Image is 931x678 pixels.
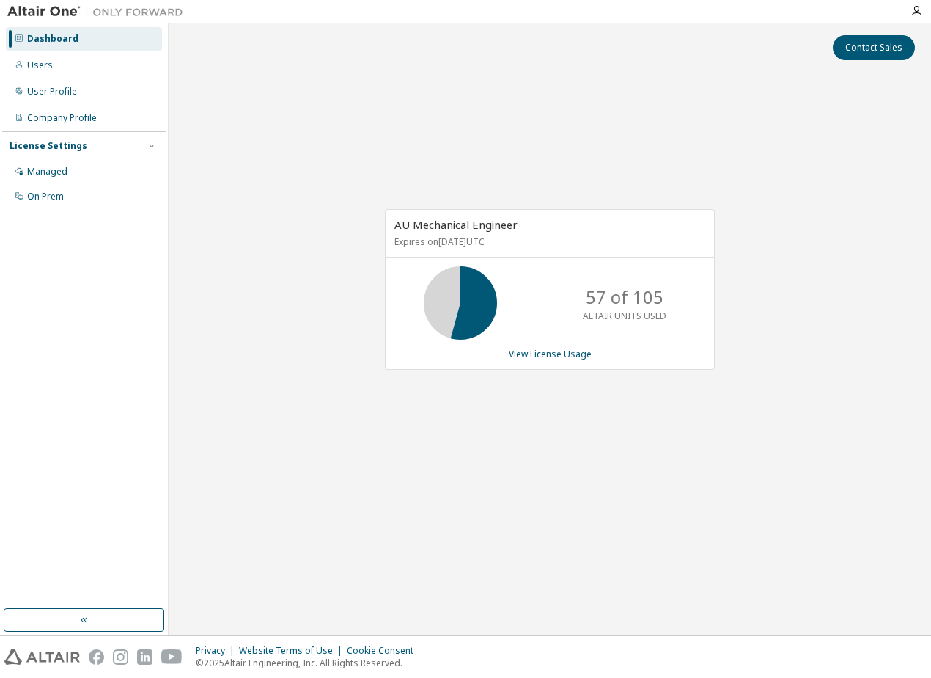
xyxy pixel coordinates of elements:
[509,348,592,360] a: View License Usage
[89,649,104,665] img: facebook.svg
[27,112,97,124] div: Company Profile
[833,35,915,60] button: Contact Sales
[27,191,64,203] div: On Prem
[4,649,80,665] img: altair_logo.svg
[27,166,67,178] div: Managed
[583,310,666,322] p: ALTAIR UNITS USED
[586,285,663,310] p: 57 of 105
[394,236,702,248] p: Expires on [DATE] UTC
[347,645,422,657] div: Cookie Consent
[10,140,87,152] div: License Settings
[239,645,347,657] div: Website Terms of Use
[113,649,128,665] img: instagram.svg
[27,86,77,98] div: User Profile
[27,33,78,45] div: Dashboard
[394,217,518,232] span: AU Mechanical Engineer
[196,645,239,657] div: Privacy
[27,59,53,71] div: Users
[137,649,152,665] img: linkedin.svg
[196,657,422,669] p: © 2025 Altair Engineering, Inc. All Rights Reserved.
[161,649,183,665] img: youtube.svg
[7,4,191,19] img: Altair One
